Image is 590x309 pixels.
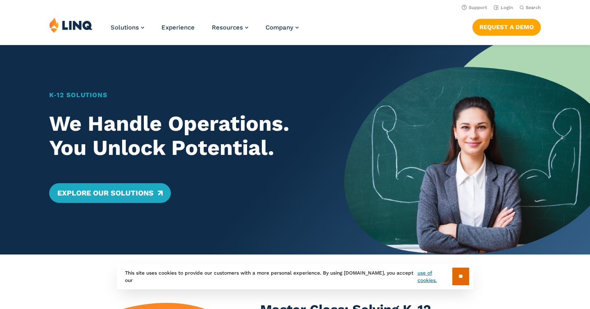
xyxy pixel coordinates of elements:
nav: Primary Navigation [111,17,299,44]
span: Solutions [111,24,139,31]
a: Solutions [111,24,144,31]
span: Search [526,5,541,10]
div: This site uses cookies to provide our customers with a more personal experience. By using [DOMAIN... [117,264,473,289]
a: Support [462,5,487,10]
button: Open Search Bar [520,5,541,11]
h1: K‑12 Solutions [49,90,320,100]
a: use of cookies. [418,269,452,284]
img: Home Banner [344,45,590,254]
a: Explore Our Solutions [49,183,171,203]
a: Request a Demo [472,19,541,35]
img: LINQ | K‑12 Software [49,17,93,33]
a: Resources [212,24,248,31]
a: Login [494,5,513,10]
h2: We Handle Operations. You Unlock Potential. [49,111,320,161]
nav: Button Navigation [472,17,541,35]
span: Resources [212,24,243,31]
span: Company [265,24,293,31]
a: Experience [161,24,195,31]
a: Company [265,24,299,31]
